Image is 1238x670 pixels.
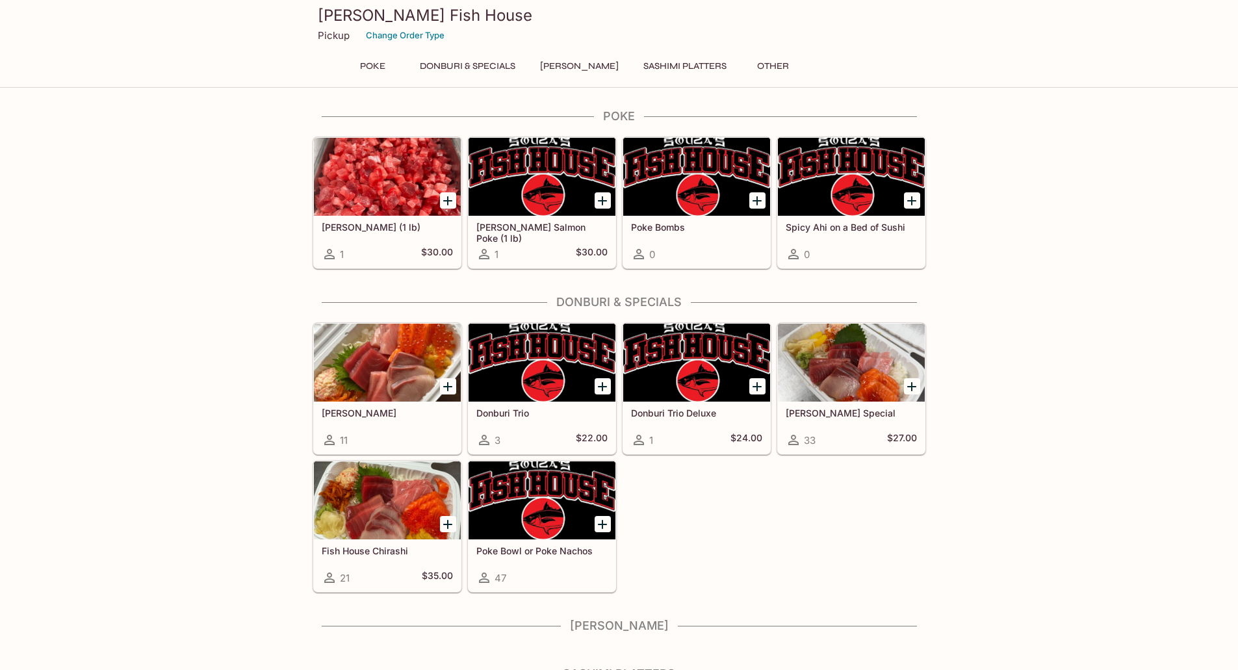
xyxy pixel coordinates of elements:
[623,323,771,454] a: Donburi Trio Deluxe1$24.00
[495,434,500,446] span: 3
[314,324,461,402] div: Sashimi Donburis
[804,248,810,261] span: 0
[318,5,921,25] h3: [PERSON_NAME] Fish House
[469,138,615,216] div: Ora King Salmon Poke (1 lb)
[468,323,616,454] a: Donburi Trio3$22.00
[322,545,453,556] h5: Fish House Chirashi
[421,246,453,262] h5: $30.00
[636,57,734,75] button: Sashimi Platters
[777,323,925,454] a: [PERSON_NAME] Special33$27.00
[422,570,453,586] h5: $35.00
[623,138,770,216] div: Poke Bombs
[649,248,655,261] span: 0
[749,192,766,209] button: Add Poke Bombs
[313,295,926,309] h4: Donburi & Specials
[904,378,920,394] button: Add Souza Special
[313,137,461,268] a: [PERSON_NAME] (1 lb)1$30.00
[744,57,803,75] button: Other
[476,222,608,243] h5: [PERSON_NAME] Salmon Poke (1 lb)
[887,432,917,448] h5: $27.00
[314,138,461,216] div: Ahi Poke (1 lb)
[495,248,498,261] span: 1
[440,192,456,209] button: Add Ahi Poke (1 lb)
[468,461,616,592] a: Poke Bowl or Poke Nachos47
[904,192,920,209] button: Add Spicy Ahi on a Bed of Sushi
[468,137,616,268] a: [PERSON_NAME] Salmon Poke (1 lb)1$30.00
[340,572,350,584] span: 21
[440,378,456,394] button: Add Sashimi Donburis
[595,378,611,394] button: Add Donburi Trio
[360,25,450,45] button: Change Order Type
[469,461,615,539] div: Poke Bowl or Poke Nachos
[623,324,770,402] div: Donburi Trio Deluxe
[631,407,762,419] h5: Donburi Trio Deluxe
[322,222,453,233] h5: [PERSON_NAME] (1 lb)
[344,57,402,75] button: Poke
[777,137,925,268] a: Spicy Ahi on a Bed of Sushi0
[313,323,461,454] a: [PERSON_NAME]11
[313,109,926,123] h4: Poke
[322,407,453,419] h5: [PERSON_NAME]
[576,246,608,262] h5: $30.00
[340,248,344,261] span: 1
[413,57,522,75] button: Donburi & Specials
[440,516,456,532] button: Add Fish House Chirashi
[313,619,926,633] h4: [PERSON_NAME]
[313,461,461,592] a: Fish House Chirashi21$35.00
[778,138,925,216] div: Spicy Ahi on a Bed of Sushi
[318,29,350,42] p: Pickup
[778,324,925,402] div: Souza Special
[476,545,608,556] h5: Poke Bowl or Poke Nachos
[749,378,766,394] button: Add Donburi Trio Deluxe
[495,572,506,584] span: 47
[786,407,917,419] h5: [PERSON_NAME] Special
[314,461,461,539] div: Fish House Chirashi
[786,222,917,233] h5: Spicy Ahi on a Bed of Sushi
[469,324,615,402] div: Donburi Trio
[576,432,608,448] h5: $22.00
[631,222,762,233] h5: Poke Bombs
[340,434,348,446] span: 11
[623,137,771,268] a: Poke Bombs0
[595,516,611,532] button: Add Poke Bowl or Poke Nachos
[595,192,611,209] button: Add Ora King Salmon Poke (1 lb)
[804,434,816,446] span: 33
[476,407,608,419] h5: Donburi Trio
[649,434,653,446] span: 1
[533,57,626,75] button: [PERSON_NAME]
[730,432,762,448] h5: $24.00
